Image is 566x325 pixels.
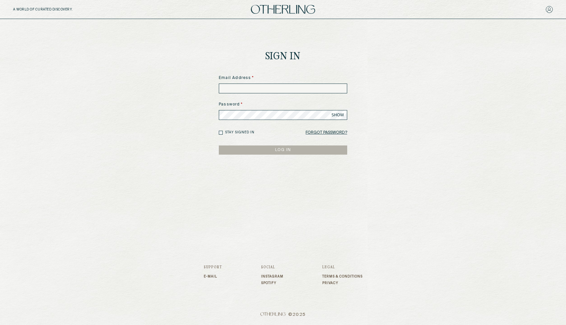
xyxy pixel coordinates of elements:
label: Email Address [219,75,347,81]
a: Forgot Password? [306,128,347,137]
a: E-mail [204,275,222,278]
h1: Sign In [265,52,301,62]
a: Instagram [261,275,283,278]
img: logo [251,5,315,14]
h3: Support [204,265,222,269]
label: Stay signed in [225,130,255,135]
span: SHOW [331,112,344,118]
h3: Legal [322,265,363,269]
h5: A WORLD OF CURATED DISCOVERY. [13,8,101,11]
label: Password [219,102,347,107]
button: LOG IN [219,145,347,155]
a: Privacy [322,281,363,285]
a: Terms & Conditions [322,275,363,278]
span: © 2025 [204,312,363,317]
h3: Social [261,265,283,269]
a: Spotify [261,281,283,285]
